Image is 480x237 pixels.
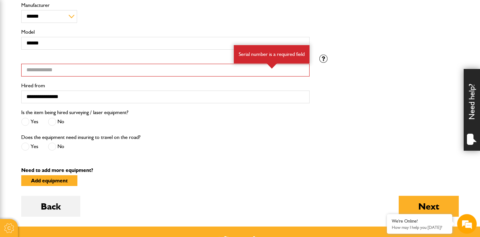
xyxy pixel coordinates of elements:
input: Enter your last name [8,60,119,75]
input: Enter your email address [8,80,119,94]
label: No [48,118,64,126]
label: Does the equipment need insuring to travel on the road? [21,135,140,140]
label: Is the item being hired surveying / laser equipment? [21,110,128,115]
textarea: Type your message and hit 'Enter' [8,118,119,181]
img: d_20077148190_company_1631870298795_20077148190 [11,36,27,45]
div: We're Online! [392,218,447,224]
label: Hired from [21,83,310,88]
div: Chat with us now [34,37,110,45]
label: Model [21,29,310,35]
label: No [48,143,64,151]
label: Yes [21,143,38,151]
button: Next [399,196,459,217]
div: Minimize live chat window [107,3,123,19]
button: Back [21,196,80,217]
p: How may I help you today? [392,225,447,230]
label: Manufacturer [21,3,310,8]
input: Enter your phone number [8,99,119,113]
button: Add equipment [21,175,77,186]
img: error-box-arrow.svg [267,63,277,69]
label: Yes [21,118,38,126]
div: Serial number is a required field [234,45,310,63]
em: Start Chat [89,186,119,195]
div: Need help? [464,69,480,151]
p: Need to add more equipment? [21,168,459,173]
